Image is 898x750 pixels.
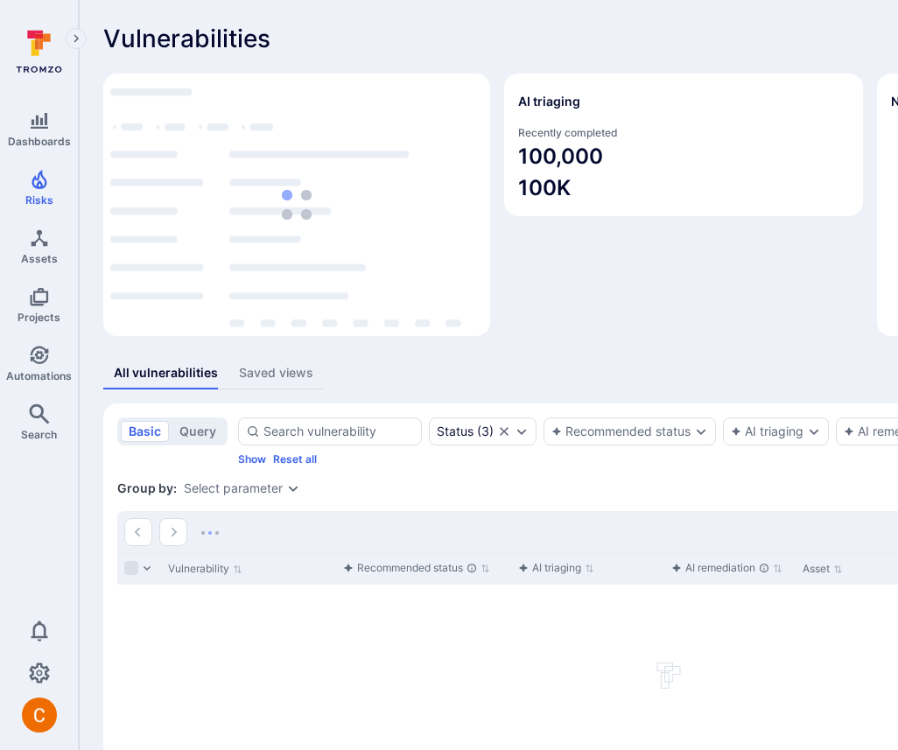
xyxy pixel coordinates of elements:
img: ACg8ocJuq_DPPTkXyD9OlTnVLvDrpObecjcADscmEHLMiTyEnTELew=s96-c [22,697,57,732]
button: Reset all [273,452,317,466]
button: Sort by function header() { return /*#__PURE__*/react__WEBPACK_IMPORTED_MODULE_0__.createElement(... [343,561,490,575]
div: grouping parameters [184,481,300,495]
button: Expand dropdown [286,481,300,495]
span: Automations [6,369,72,382]
button: Expand dropdown [694,424,708,438]
button: Sort by Vulnerability [168,562,242,576]
div: AI triaging [518,559,581,577]
i: Expand navigation menu [70,32,82,46]
div: Saved views [239,364,313,382]
span: Risks [25,193,53,207]
button: Show [238,452,266,466]
span: Group by: [117,480,177,497]
span: 100,000 [518,143,849,171]
button: Clear selection [497,424,511,438]
button: Go to the previous page [124,518,152,546]
span: Select all rows [124,561,138,575]
span: Search [21,428,57,441]
button: Select parameter [184,481,283,495]
button: Sort by function header() { return /*#__PURE__*/react__WEBPACK_IMPORTED_MODULE_0__.createElement(... [671,561,782,575]
div: AI remediation [671,559,769,577]
span: Dashboards [8,135,71,148]
button: query [172,421,224,442]
span: Projects [18,311,60,324]
button: AI triaging [731,424,803,438]
div: Camilo Rivera [22,697,57,732]
button: Expand navigation menu [66,28,87,49]
div: ( 3 ) [437,424,494,438]
div: loading spinner [110,81,483,329]
input: Search vulnerability [263,423,414,440]
img: Loading... [201,531,219,535]
span: Vulnerabilities [103,25,270,53]
img: Loading... [282,190,312,220]
div: All vulnerabilities [114,364,218,382]
span: 100K [518,174,849,202]
div: Status [437,424,474,438]
h2: AI triaging [518,93,580,110]
button: basic [121,421,169,442]
span: Assets [21,252,58,265]
button: Expand dropdown [807,424,821,438]
button: Expand dropdown [515,424,529,438]
button: Status(3) [437,424,494,438]
div: Recommended status [343,559,477,577]
div: Top integrations by vulnerabilities [103,74,490,336]
span: Recently completed [518,126,849,139]
button: Go to the next page [159,518,187,546]
button: Recommended status [551,424,691,438]
button: Sort by Asset [803,562,843,576]
button: Sort by function header() { return /*#__PURE__*/react__WEBPACK_IMPORTED_MODULE_0__.createElement(... [518,561,594,575]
